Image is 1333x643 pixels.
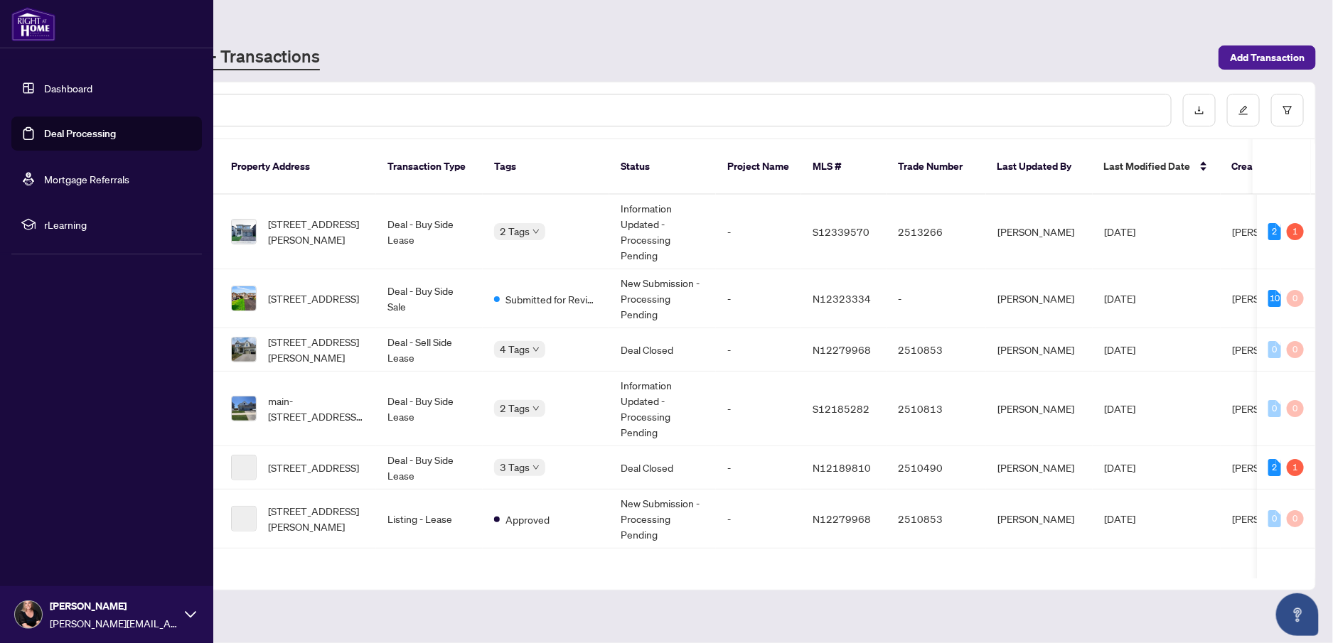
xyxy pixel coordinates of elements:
[716,372,801,446] td: -
[44,173,129,185] a: Mortgage Referrals
[1230,46,1305,69] span: Add Transaction
[1268,223,1281,240] div: 2
[1268,341,1281,358] div: 0
[376,328,483,372] td: Deal - Sell Side Lease
[1287,400,1304,417] div: 0
[986,195,1093,269] td: [PERSON_NAME]
[609,490,716,549] td: New Submission - Processing Pending
[1232,461,1309,474] span: [PERSON_NAME]
[609,446,716,490] td: Deal Closed
[232,220,256,244] img: thumbnail-img
[1104,402,1135,415] span: [DATE]
[887,269,986,328] td: -
[1287,341,1304,358] div: 0
[1232,292,1309,305] span: [PERSON_NAME]
[1232,512,1309,525] span: [PERSON_NAME]
[1232,402,1309,415] span: [PERSON_NAME]
[609,372,716,446] td: Information Updated - Processing Pending
[220,139,376,195] th: Property Address
[1104,512,1135,525] span: [DATE]
[376,269,483,328] td: Deal - Buy Side Sale
[813,402,869,415] span: S12185282
[50,615,178,631] span: [PERSON_NAME][EMAIL_ADDRESS][PERSON_NAME][DOMAIN_NAME]
[801,139,887,195] th: MLS #
[500,459,530,475] span: 3 Tags
[1232,225,1309,238] span: [PERSON_NAME]
[11,7,55,41] img: logo
[268,334,365,365] span: [STREET_ADDRESS][PERSON_NAME]
[1194,105,1204,115] span: download
[1093,139,1221,195] th: Last Modified Date
[813,461,871,474] span: N12189810
[609,195,716,269] td: Information Updated - Processing Pending
[500,400,530,416] span: 2 Tags
[1268,510,1281,527] div: 0
[986,372,1093,446] td: [PERSON_NAME]
[532,405,540,412] span: down
[1104,292,1135,305] span: [DATE]
[813,225,869,238] span: S12339570
[268,460,359,475] span: [STREET_ADDRESS]
[44,127,116,140] a: Deal Processing
[986,490,1093,549] td: [PERSON_NAME]
[1271,94,1304,126] button: filter
[376,195,483,269] td: Deal - Buy Side Lease
[609,139,716,195] th: Status
[813,512,871,525] span: N12279968
[500,223,530,239] span: 2 Tags
[1104,158,1191,174] span: Last Modified Date
[44,217,192,232] span: rLearning
[376,490,483,549] td: Listing - Lease
[232,337,256,362] img: thumbnail-img
[1287,510,1304,527] div: 0
[483,139,609,195] th: Tags
[887,195,986,269] td: 2513266
[505,291,598,307] span: Submitted for Review
[1287,223,1304,240] div: 1
[1183,94,1216,126] button: download
[15,601,42,628] img: Profile Icon
[1219,45,1316,70] button: Add Transaction
[532,464,540,471] span: down
[376,372,483,446] td: Deal - Buy Side Lease
[1283,105,1292,115] span: filter
[813,343,871,356] span: N12279968
[1276,593,1319,636] button: Open asap
[50,598,178,614] span: [PERSON_NAME]
[500,341,530,357] span: 4 Tags
[1287,290,1304,307] div: 0
[609,269,716,328] td: New Submission - Processing Pending
[986,328,1093,372] td: [PERSON_NAME]
[887,139,986,195] th: Trade Number
[44,82,92,94] a: Dashboard
[1232,343,1309,356] span: [PERSON_NAME]
[1104,343,1135,356] span: [DATE]
[986,139,1093,195] th: Last Updated By
[887,328,986,372] td: 2510853
[1268,459,1281,476] div: 2
[232,286,256,310] img: thumbnail-img
[1221,139,1306,195] th: Created By
[232,396,256,421] img: thumbnail-img
[986,269,1093,328] td: [PERSON_NAME]
[1238,105,1248,115] span: edit
[1227,94,1260,126] button: edit
[268,291,359,306] span: [STREET_ADDRESS]
[532,346,540,353] span: down
[813,292,871,305] span: N12323334
[609,328,716,372] td: Deal Closed
[716,328,801,372] td: -
[716,446,801,490] td: -
[1268,290,1281,307] div: 10
[1268,400,1281,417] div: 0
[268,216,365,247] span: [STREET_ADDRESS][PERSON_NAME]
[376,139,483,195] th: Transaction Type
[887,372,986,446] td: 2510813
[716,195,801,269] td: -
[1287,459,1304,476] div: 1
[887,446,986,490] td: 2510490
[1104,461,1135,474] span: [DATE]
[887,490,986,549] td: 2510853
[986,446,1093,490] td: [PERSON_NAME]
[268,503,365,534] span: [STREET_ADDRESS][PERSON_NAME]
